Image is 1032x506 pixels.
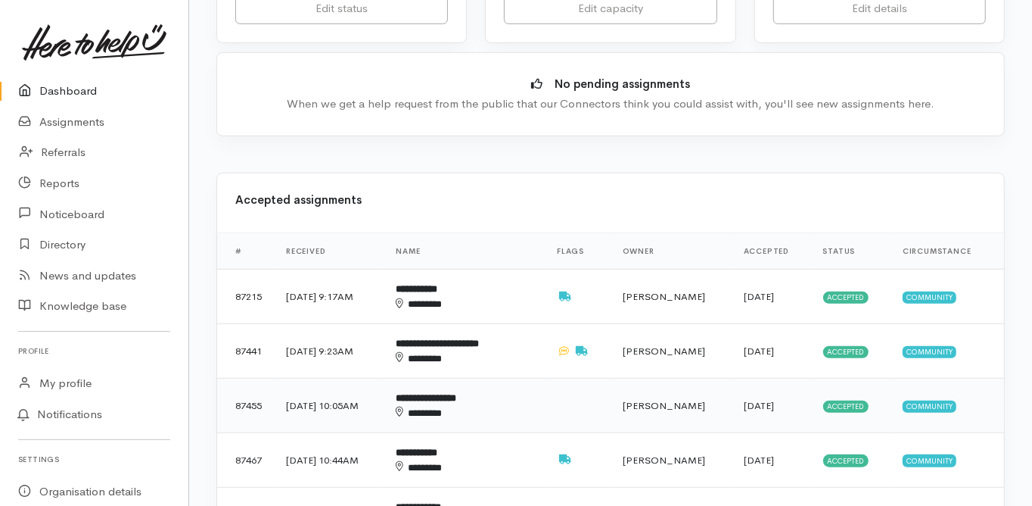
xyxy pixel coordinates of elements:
td: 87467 [217,433,274,488]
time: [DATE] [744,454,774,467]
span: Community [903,454,956,467]
h6: Settings [18,449,170,470]
th: Owner [611,233,732,270]
span: Accepted [823,454,869,467]
td: [PERSON_NAME] [611,324,732,379]
time: [DATE] [744,290,774,303]
span: Community [903,401,956,413]
span: Accepted [823,292,869,304]
span: Community [903,346,956,358]
th: Accepted [732,233,811,270]
td: 87441 [217,324,274,379]
th: Flags [545,233,611,270]
td: [PERSON_NAME] [611,433,732,488]
th: # [217,233,274,270]
td: [DATE] 10:05AM [274,379,384,433]
span: Community [903,292,956,304]
td: [PERSON_NAME] [611,270,732,324]
time: [DATE] [744,345,774,358]
span: Accepted [823,346,869,358]
div: When we get a help request from the public that our Connectors think you could assist with, you'l... [240,95,981,113]
th: Circumstance [891,233,1004,270]
td: [DATE] 9:23AM [274,324,384,379]
td: 87455 [217,379,274,433]
th: Received [274,233,384,270]
time: [DATE] [744,399,774,412]
td: 87215 [217,270,274,324]
td: [DATE] 9:17AM [274,270,384,324]
b: Accepted assignments [235,192,362,207]
th: Name [384,233,545,270]
th: Status [811,233,891,270]
span: Accepted [823,401,869,413]
td: [DATE] 10:44AM [274,433,384,488]
h6: Profile [18,341,170,361]
b: No pending assignments [555,77,690,91]
td: [PERSON_NAME] [611,379,732,433]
